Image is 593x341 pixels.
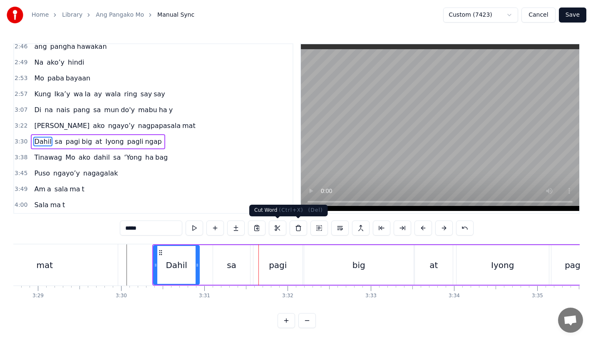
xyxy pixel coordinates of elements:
[33,89,52,99] span: Kung
[123,153,143,162] span: ‘Yong
[33,121,90,130] span: [PERSON_NAME]
[137,105,158,115] span: mabu
[15,90,27,98] span: 2:57
[15,169,27,178] span: 3:45
[449,293,460,299] div: 3:34
[76,42,108,51] span: hawakan
[107,121,136,130] span: ngayo’y
[47,73,65,83] span: paba
[92,121,105,130] span: ako
[168,105,174,115] span: y
[308,207,323,213] span: ( Del )
[67,58,85,67] span: hindi
[32,11,194,19] nav: breadcrumb
[157,11,194,19] span: Manual Sync
[15,106,27,114] span: 3:07
[62,11,82,19] a: Library
[84,89,92,99] span: la
[44,105,54,115] span: na
[93,153,111,162] span: dahil
[32,11,49,19] a: Home
[532,293,543,299] div: 3:35
[199,293,210,299] div: 3:31
[93,89,103,99] span: ay
[116,293,127,299] div: 3:30
[33,105,42,115] span: Di
[123,89,138,99] span: ring
[15,201,27,209] span: 4:00
[62,200,66,210] span: t
[521,8,555,23] button: Cancel
[33,42,47,51] span: ang
[65,137,81,146] span: pagi
[15,185,27,193] span: 3:49
[15,43,27,51] span: 2:46
[33,58,44,67] span: Na
[271,205,328,216] div: Delete Word
[365,293,377,299] div: 3:33
[15,153,27,162] span: 3:38
[32,293,44,299] div: 3:29
[46,58,65,67] span: ako’y
[154,153,169,162] span: bag
[7,7,23,23] img: youka
[54,184,69,194] span: sala
[103,105,120,115] span: mun
[33,153,63,162] span: Tinawag
[15,138,27,146] span: 3:30
[50,42,76,51] span: pangha
[81,137,93,146] span: big
[112,153,122,162] span: sa
[65,153,76,162] span: Mo
[120,105,136,115] span: do'y
[249,205,308,216] div: Cut Word
[158,105,168,115] span: ha
[50,200,62,210] span: ma
[144,137,162,146] span: ngap
[94,137,103,146] span: at
[429,259,438,271] div: at
[73,89,84,99] span: wa
[69,184,81,194] span: ma
[227,259,236,271] div: sa
[282,293,293,299] div: 3:32
[565,259,585,271] div: pagli
[144,153,154,162] span: ha
[491,259,514,271] div: Iyong
[82,168,119,178] span: nagagalak
[96,11,144,19] a: Ang Pangako Mo
[166,259,187,271] div: Dahil
[55,105,71,115] span: nais
[126,137,144,146] span: pagli
[33,168,51,178] span: Puso
[15,122,27,130] span: 3:22
[72,105,91,115] span: pang
[104,89,122,99] span: wala
[65,73,91,83] span: bayaan
[137,121,181,130] span: nagpapasala
[15,74,27,83] span: 2:53
[558,308,583,333] div: Open chat
[140,89,153,99] span: say
[81,184,85,194] span: t
[352,259,365,271] div: big
[46,184,52,194] span: a
[33,200,49,210] span: Sala
[54,89,71,99] span: Ika’y
[33,137,52,146] span: Dahil
[54,137,63,146] span: sa
[78,153,91,162] span: ako
[33,73,45,83] span: Mo
[15,58,27,67] span: 2:49
[52,168,81,178] span: ngayo’y
[559,8,586,23] button: Save
[181,121,196,130] span: mat
[269,259,287,271] div: pagi
[153,89,166,99] span: say
[92,105,102,115] span: sa
[33,184,46,194] span: Am
[104,137,124,146] span: Iyong
[37,259,53,271] div: mat
[279,207,303,213] span: ( Ctrl+X )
